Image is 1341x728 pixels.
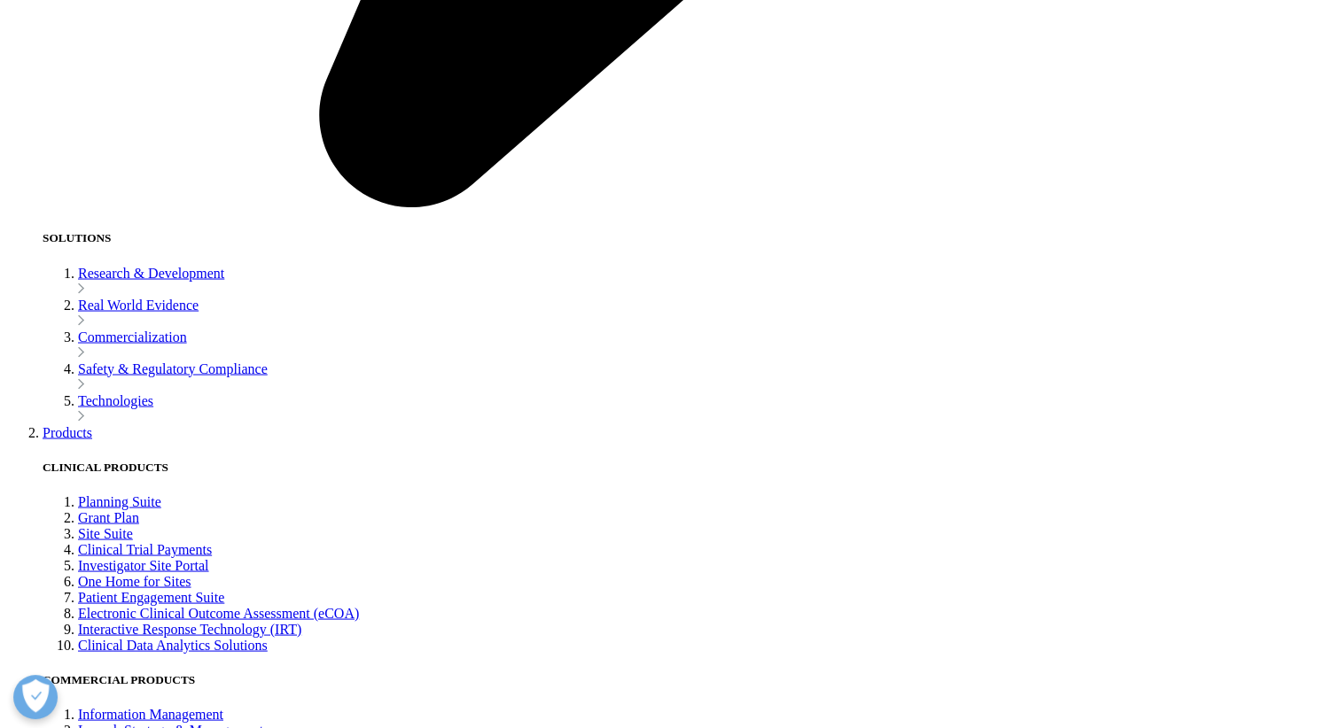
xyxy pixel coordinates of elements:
h5: COMMERCIAL PRODUCTS [43,672,1334,686]
a: Site Suite [78,525,133,540]
a: Planning Suite [78,493,161,508]
a: Clinical Trial Payments [78,541,212,556]
a: Research & Development [78,265,224,280]
a: Products [43,424,92,439]
h5: SOLUTIONS [43,230,1334,244]
a: Information Management [78,706,223,721]
a: Interactive Response Technology (IRT) [78,621,301,636]
a: Safety & Regulatory Compliance [78,360,268,376]
a: Patient Engagement Suite [78,589,224,604]
a: Investigator Site Portal [78,557,209,572]
h5: CLINICAL PRODUCTS [43,460,1334,474]
a: Clinical Data Analytics Solutions [78,637,268,652]
button: 打开偏好 [13,675,58,719]
a: Real World Evidence [78,297,199,312]
a: One Home for Sites [78,573,191,588]
a: Commercialization [78,329,187,344]
a: Grant Plan [78,509,139,524]
a: Electronic Clinical Outcome Assessment (eCOA) [78,605,359,620]
a: Technologies [78,392,153,407]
